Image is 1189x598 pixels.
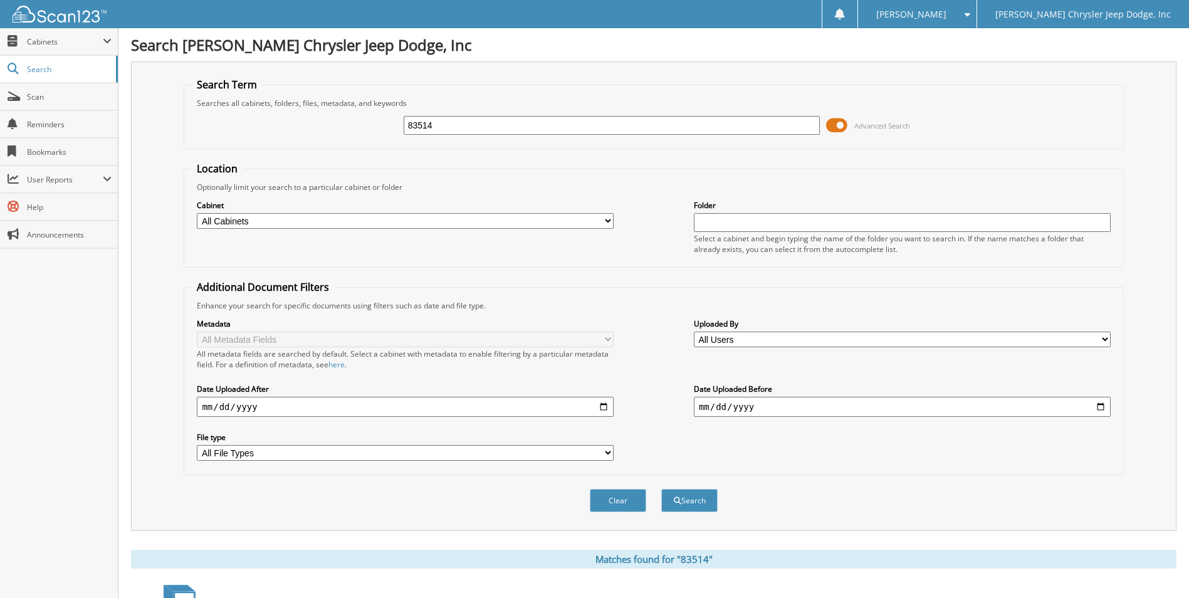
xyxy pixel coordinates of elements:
div: Searches all cabinets, folders, files, metadata, and keywords [191,98,1116,108]
span: Search [27,64,110,75]
div: All metadata fields are searched by default. Select a cabinet with metadata to enable filtering b... [197,349,614,370]
div: Select a cabinet and begin typing the name of the folder you want to search in. If the name match... [694,233,1111,254]
span: Announcements [27,229,112,240]
span: Cabinets [27,36,103,47]
label: Cabinet [197,200,614,211]
button: Search [661,489,718,512]
div: Enhance your search for specific documents using filters such as date and file type. [191,300,1116,311]
span: Reminders [27,119,112,130]
img: scan123-logo-white.svg [13,6,107,23]
legend: Search Term [191,78,263,92]
legend: Additional Document Filters [191,280,335,294]
label: File type [197,432,614,443]
span: Advanced Search [854,121,910,130]
legend: Location [191,162,244,176]
input: start [197,397,614,417]
span: [PERSON_NAME] Chrysler Jeep Dodge, Inc [995,11,1171,18]
a: here [328,359,345,370]
span: Help [27,202,112,212]
div: Optionally limit your search to a particular cabinet or folder [191,182,1116,192]
span: Bookmarks [27,147,112,157]
label: Date Uploaded Before [694,384,1111,394]
input: end [694,397,1111,417]
div: Matches found for "83514" [131,550,1176,569]
label: Folder [694,200,1111,211]
button: Clear [590,489,646,512]
span: Scan [27,92,112,102]
span: [PERSON_NAME] [876,11,946,18]
label: Date Uploaded After [197,384,614,394]
span: User Reports [27,174,103,185]
label: Uploaded By [694,318,1111,329]
h1: Search [PERSON_NAME] Chrysler Jeep Dodge, Inc [131,34,1176,55]
label: Metadata [197,318,614,329]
